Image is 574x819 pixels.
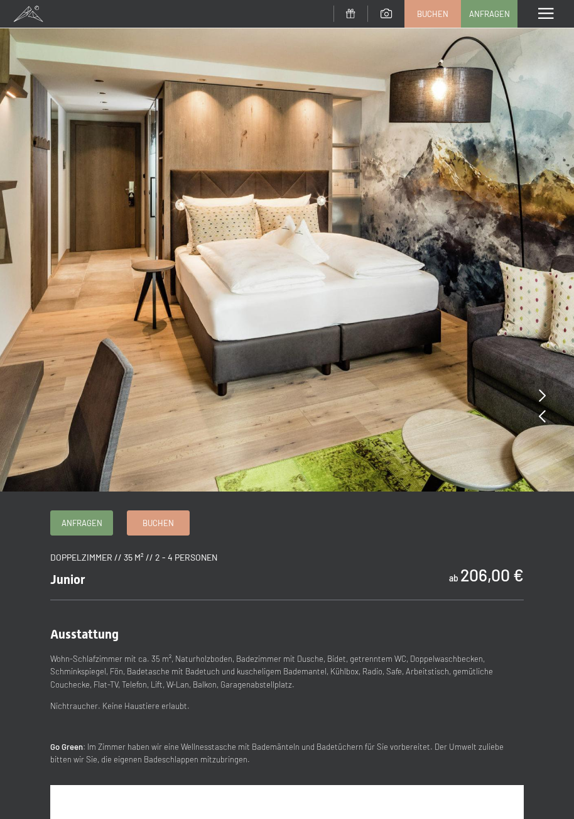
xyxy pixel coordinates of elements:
[62,517,102,529] span: Anfragen
[50,552,217,563] span: Doppelzimmer // 35 m² // 2 - 4 Personen
[51,511,112,535] a: Anfragen
[449,573,458,583] span: ab
[50,627,119,642] span: Ausstattung
[50,652,524,691] p: Wohn-Schlafzimmer mit ca. 35 m², Naturholzboden, Badezimmer mit Dusche, Bidet, getrenntem WC, Dop...
[127,511,189,535] a: Buchen
[50,742,83,752] strong: Go Green
[460,564,524,585] b: 206,00 €
[50,700,524,713] p: Nichtraucher. Keine Haustiere erlaubt.
[143,517,174,529] span: Buchen
[417,8,448,19] span: Buchen
[462,1,517,27] a: Anfragen
[405,1,460,27] a: Buchen
[50,740,524,767] p: : Im Zimmer haben wir eine Wellnesstasche mit Bademänteln und Badetüchern für Sie vorbereitet. De...
[469,8,510,19] span: Anfragen
[50,572,85,587] span: Junior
